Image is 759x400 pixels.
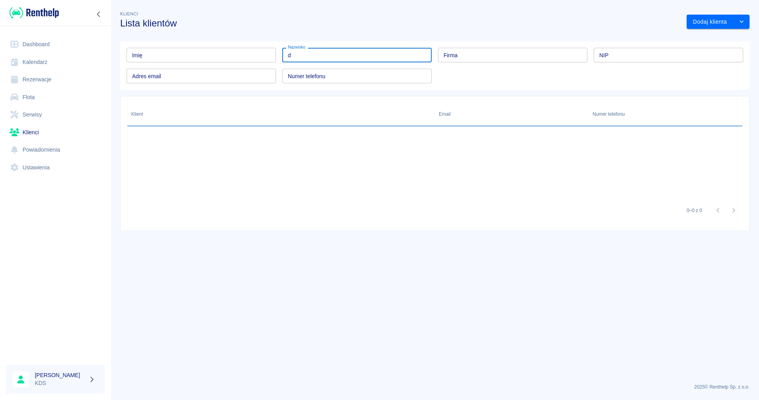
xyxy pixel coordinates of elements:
p: KDS [35,379,85,387]
a: Renthelp logo [6,6,59,19]
p: 0–0 z 0 [687,207,702,214]
label: Nazwisko [288,44,306,50]
a: Flota [6,88,105,106]
a: Klienci [6,124,105,141]
button: drop-down [734,15,750,29]
h6: [PERSON_NAME] [35,371,85,379]
div: Numer telefonu [593,103,625,125]
div: Numer telefonu [589,103,742,125]
div: Klient [131,103,143,125]
img: Renthelp logo [9,6,59,19]
button: Zwiń nawigację [93,9,105,19]
div: Klient [127,103,435,125]
div: Email [439,103,451,125]
span: Klienci [120,11,138,16]
div: Email [435,103,589,125]
a: Kalendarz [6,53,105,71]
h3: Lista klientów [120,18,680,29]
button: Dodaj klienta [687,15,734,29]
a: Ustawienia [6,159,105,177]
a: Serwisy [6,106,105,124]
a: Powiadomienia [6,141,105,159]
p: 2025 © Renthelp Sp. z o.o. [120,383,750,391]
a: Rezerwacje [6,71,105,88]
a: Dashboard [6,36,105,53]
